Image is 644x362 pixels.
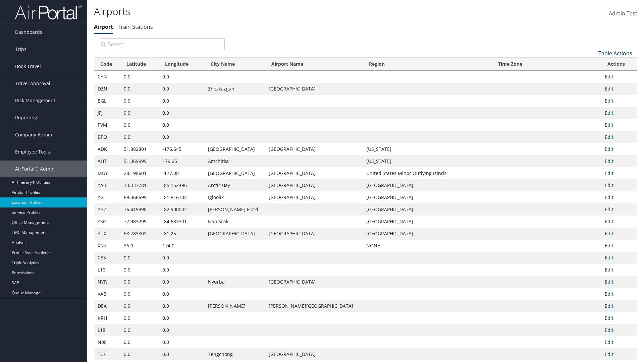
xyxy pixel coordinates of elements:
[15,4,82,20] img: airportal-logo.png
[205,179,266,191] td: Arctic Bay
[120,264,159,276] td: 0.0
[265,276,363,288] td: [GEOGRAPHIC_DATA]
[15,58,41,75] span: Book Travel
[605,315,613,321] a: Edit
[120,167,159,179] td: 28.198601
[159,228,205,240] td: -81.25
[605,254,613,261] a: Edit
[159,71,205,83] td: 0.0
[492,58,601,71] th: Time Zone: activate to sort column descending
[159,167,205,179] td: -177.38
[120,191,159,203] td: 69.366699
[94,336,120,348] td: N08
[605,170,613,176] a: Edit
[605,339,613,345] a: Edit
[605,98,613,104] a: Edit
[94,4,456,18] h1: Airports
[159,252,205,264] td: 0.0
[159,179,205,191] td: -85.152496
[159,324,205,336] td: 0.0
[605,122,613,128] a: Edit
[159,203,205,216] td: -82.900002
[94,58,120,71] th: Code: activate to sort column ascending
[205,155,266,167] td: Amchitka
[94,324,120,336] td: L18
[205,167,266,179] td: [GEOGRAPHIC_DATA]
[205,203,266,216] td: [PERSON_NAME] Fiord
[605,158,613,164] a: Edit
[120,155,159,167] td: 51.369999
[94,191,120,203] td: YGT
[15,161,55,177] span: AirPortal® Admin
[605,218,613,225] a: Edit
[15,143,50,160] span: Employee Tools
[159,240,205,252] td: 174.0
[94,228,120,240] td: YUX
[15,126,52,143] span: Company Admin
[363,179,492,191] td: [GEOGRAPHIC_DATA]
[118,23,153,31] a: Train Stations
[159,119,205,131] td: 0.0
[120,107,159,119] td: 0.0
[159,276,205,288] td: 0.0
[120,228,159,240] td: 68.783302
[120,143,159,155] td: 51.882801
[265,143,363,155] td: [GEOGRAPHIC_DATA]
[159,312,205,324] td: 0.0
[94,312,120,324] td: KRH
[94,264,120,276] td: L16
[605,85,613,92] a: Edit
[265,191,363,203] td: [GEOGRAPHIC_DATA]
[605,279,613,285] a: Edit
[15,75,50,92] span: Travel Approval
[601,58,637,71] th: Actions
[605,206,613,213] a: Edit
[120,336,159,348] td: 0.0
[605,291,613,297] a: Edit
[99,38,225,50] input: Search
[363,191,492,203] td: [GEOGRAPHIC_DATA]
[159,348,205,360] td: 0.0
[120,276,159,288] td: 0.0
[159,336,205,348] td: 0.0
[265,228,363,240] td: [GEOGRAPHIC_DATA]
[94,71,120,83] td: CYN
[265,58,363,71] th: Airport Name: activate to sort column ascending
[363,216,492,228] td: [GEOGRAPHIC_DATA]
[159,288,205,300] td: 0.0
[94,203,120,216] td: YGZ
[94,119,120,131] td: PVM
[605,73,613,80] a: Edit
[363,228,492,240] td: [GEOGRAPHIC_DATA]
[363,143,492,155] td: [US_STATE]
[159,191,205,203] td: -81.816704
[363,203,492,216] td: [GEOGRAPHIC_DATA]
[363,167,492,179] td: United States Minor Outlying Islnds
[205,276,266,288] td: Nyurba
[363,155,492,167] td: [US_STATE]
[94,300,120,312] td: DEA
[605,351,613,357] a: Edit
[605,134,613,140] a: Edit
[94,23,113,31] a: Airport
[609,10,637,17] span: Admin Test
[15,109,37,126] span: Reporting
[120,119,159,131] td: 0.0
[94,252,120,264] td: C35
[265,300,363,312] td: [PERSON_NAME][GEOGRAPHIC_DATA]
[94,83,120,95] td: DZN
[598,50,632,57] a: Table Actions
[15,41,26,58] span: Trips
[159,143,205,155] td: -176.645
[120,300,159,312] td: 0.0
[120,179,159,191] td: 73.037781
[205,348,266,360] td: Tengchong
[94,155,120,167] td: AHT
[94,131,120,143] td: BPO
[205,83,266,95] td: Zhezkazgan
[205,191,266,203] td: Igloolik
[605,194,613,200] a: Edit
[265,167,363,179] td: [GEOGRAPHIC_DATA]
[205,143,266,155] td: [GEOGRAPHIC_DATA]
[363,58,492,71] th: Region: activate to sort column ascending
